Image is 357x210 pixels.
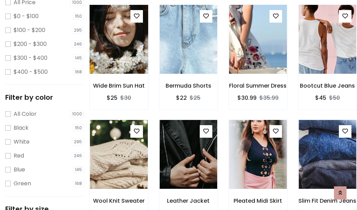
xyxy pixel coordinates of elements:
del: $30 [120,94,131,102]
h6: Wide Brim Sun Hat [90,82,148,89]
span: 246 [72,41,84,48]
del: $25 [190,94,200,102]
h6: Bootcut Blue Jeans [298,82,357,89]
span: 150 [73,124,84,131]
h6: Bermuda Shorts [159,82,218,89]
label: White [14,138,30,146]
span: 145 [73,55,84,62]
span: 145 [73,166,84,173]
label: All Color [14,110,37,118]
h6: $22 [176,95,187,101]
h6: $25 [107,95,117,101]
h5: Filter by color [5,93,84,102]
h6: Floral Summer Dress [229,82,287,89]
label: Red [14,152,24,160]
label: $300 - $400 [14,54,47,62]
h6: Slim Fit Denim Jeans [298,197,357,204]
h6: $30.99 [237,95,257,101]
span: 168 [73,68,84,75]
span: 295 [72,138,84,145]
label: $100 - $200 [14,26,45,34]
h6: $45 [315,95,326,101]
label: $200 - $300 [14,40,47,48]
del: $50 [329,94,340,102]
label: $0 - $100 [14,12,39,21]
h6: Wool Knit Sweater [90,197,148,204]
span: 246 [72,152,84,159]
h6: Leather Jacket [159,197,218,204]
h6: Pleated Midi Skirt [229,197,287,204]
del: $35.99 [259,94,279,102]
span: 1000 [70,111,84,118]
span: 150 [73,13,84,20]
span: 295 [72,27,84,34]
label: Black [14,124,29,132]
label: Green [14,179,31,188]
label: Blue [14,165,25,174]
label: $400 - $500 [14,68,48,76]
span: 168 [73,180,84,187]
